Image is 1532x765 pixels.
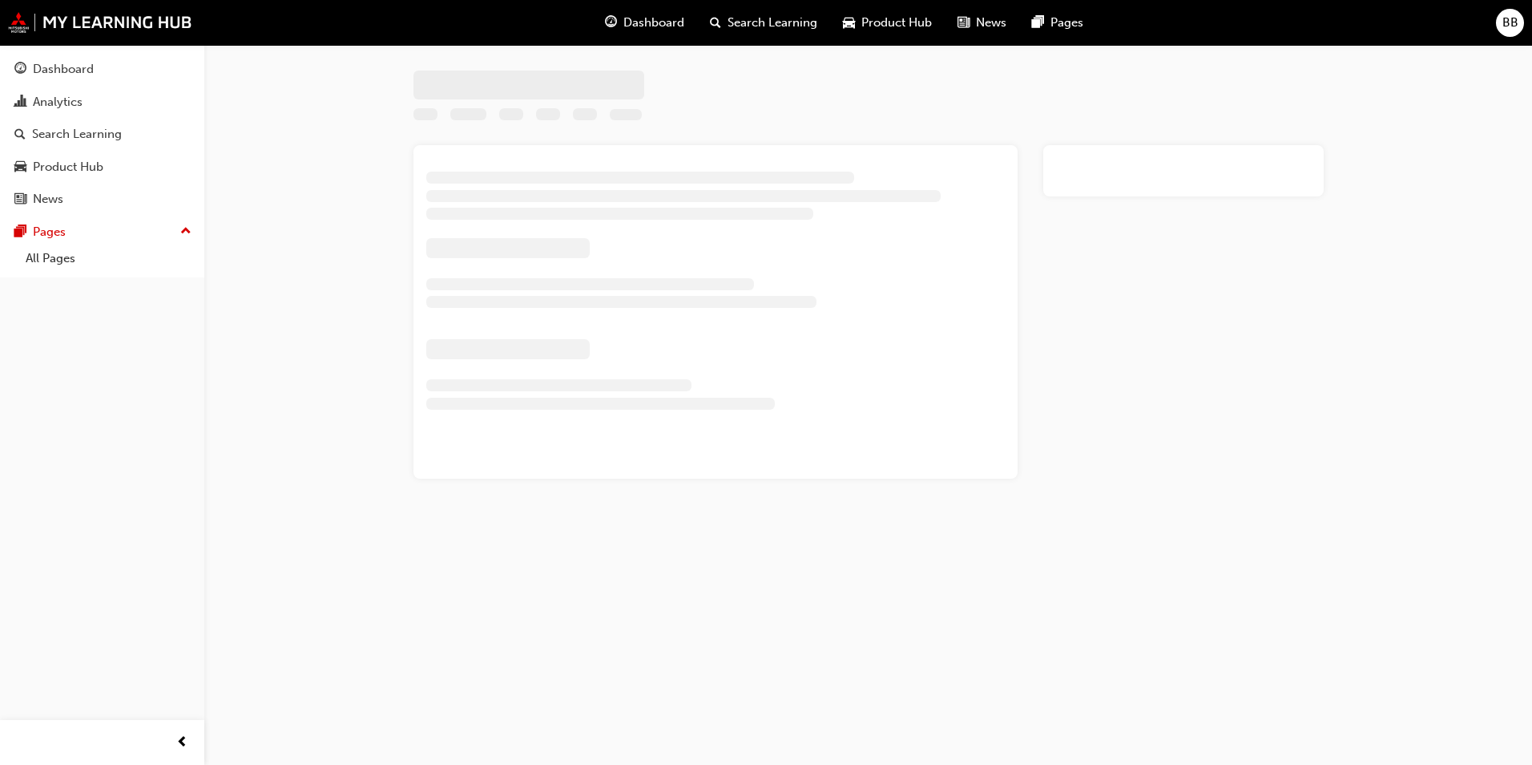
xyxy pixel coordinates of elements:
span: BB [1502,14,1518,32]
button: BB [1496,9,1524,37]
div: Product Hub [33,158,103,176]
span: Search Learning [728,14,817,32]
a: guage-iconDashboard [592,6,697,39]
span: Dashboard [623,14,684,32]
div: Analytics [33,93,83,111]
a: Analytics [6,87,198,117]
a: search-iconSearch Learning [697,6,830,39]
a: Dashboard [6,55,198,84]
button: DashboardAnalyticsSearch LearningProduct HubNews [6,51,198,217]
span: chart-icon [14,95,26,110]
span: pages-icon [14,225,26,240]
span: prev-icon [176,733,188,753]
a: car-iconProduct Hub [830,6,945,39]
a: Product Hub [6,152,198,182]
span: car-icon [843,13,855,33]
span: Pages [1050,14,1083,32]
div: Dashboard [33,60,94,79]
a: Search Learning [6,119,198,149]
span: pages-icon [1032,13,1044,33]
span: news-icon [957,13,970,33]
span: Product Hub [861,14,932,32]
span: News [976,14,1006,32]
span: up-icon [180,221,191,242]
div: Pages [33,223,66,241]
span: guage-icon [605,13,617,33]
button: Pages [6,217,198,247]
span: search-icon [14,127,26,142]
a: pages-iconPages [1019,6,1096,39]
a: News [6,184,198,214]
a: news-iconNews [945,6,1019,39]
span: Learning resource code [610,110,643,123]
div: Search Learning [32,125,122,144]
img: mmal [8,12,192,33]
span: car-icon [14,160,26,175]
span: search-icon [710,13,721,33]
a: All Pages [19,246,198,271]
span: news-icon [14,192,26,207]
div: News [33,190,63,208]
span: guage-icon [14,63,26,77]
